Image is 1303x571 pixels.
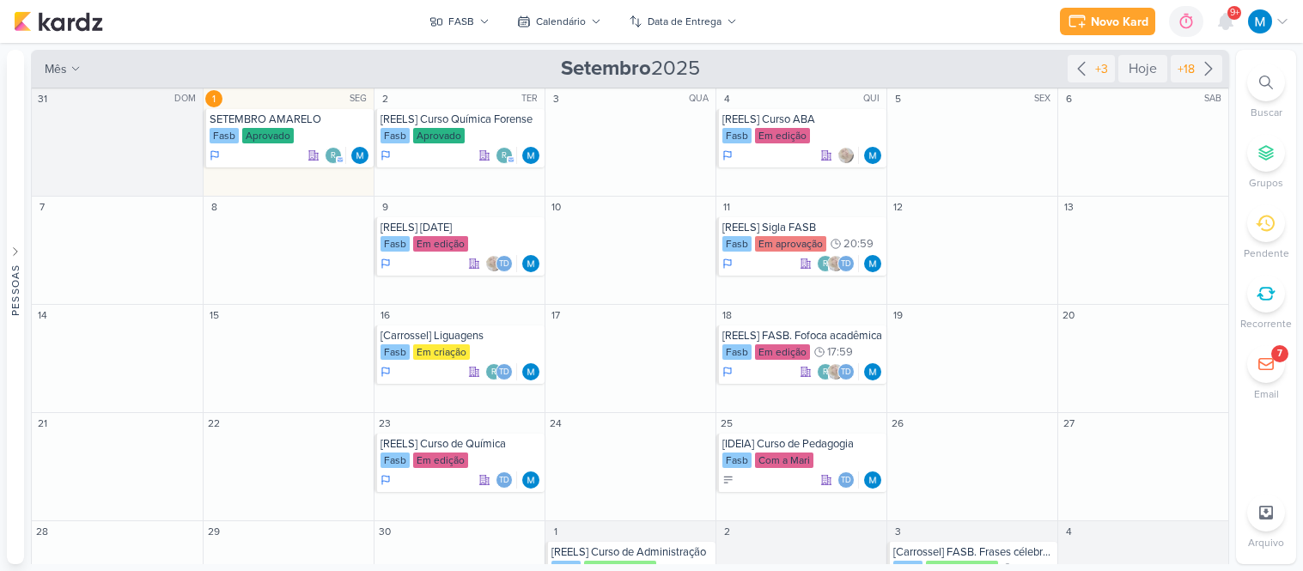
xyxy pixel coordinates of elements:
[205,90,222,107] div: 1
[381,453,410,468] div: Fasb
[496,147,517,164] div: Colaboradores: roberta.pecora@fasb.com.br
[1248,535,1284,550] p: Arquivo
[722,365,733,379] div: Em Andamento
[496,255,513,272] div: Thais de carvalho
[499,368,509,377] p: Td
[33,415,51,432] div: 21
[1249,175,1283,191] p: Grupos
[376,307,393,324] div: 16
[817,363,859,380] div: Colaboradores: roberta.pecora@fasb.com.br, Sarah Violante, Thais de carvalho
[1240,316,1292,331] p: Recorrente
[864,147,881,164] div: Responsável: MARIANA MIRANDA
[755,344,810,360] div: Em edição
[837,255,855,272] div: Thais de carvalho
[722,221,883,234] div: [REELS] Sigla FASB
[722,128,752,143] div: Fasb
[561,56,651,81] strong: Setembro
[718,523,735,540] div: 2
[1236,64,1296,120] li: Ctrl + F
[381,221,541,234] div: [REELS] Dia do Administrador
[864,363,881,380] div: Responsável: MARIANA MIRANDA
[351,147,368,164] img: MARIANA MIRANDA
[491,368,496,377] p: r
[381,437,541,451] div: [REELS] Curso de Química
[889,90,906,107] div: 5
[522,255,539,272] img: MARIANA MIRANDA
[522,363,539,380] div: Responsável: MARIANA MIRANDA
[755,128,810,143] div: Em edição
[817,255,859,272] div: Colaboradores: roberta.pecora@fasb.com.br, Sarah Violante, Thais de carvalho
[837,147,859,164] div: Colaboradores: Sarah Violante
[718,415,735,432] div: 25
[864,471,881,489] img: MARIANA MIRANDA
[522,363,539,380] img: MARIANA MIRANDA
[413,453,468,468] div: Em edição
[413,344,470,360] div: Em criação
[722,437,883,451] div: [IDEIA] Curso de Pedagogia
[33,90,51,107] div: 31
[722,474,734,486] div: A Fazer
[823,368,828,377] p: r
[837,471,855,489] div: Thais de carvalho
[210,128,239,143] div: Fasb
[547,523,564,540] div: 1
[1060,307,1077,324] div: 20
[485,363,517,380] div: Colaboradores: roberta.pecora@fasb.com.br, Thais de carvalho
[841,260,851,269] p: Td
[502,152,507,161] p: r
[551,545,712,559] div: [REELS] Curso de Administração
[1060,523,1077,540] div: 4
[718,307,735,324] div: 18
[561,55,700,82] span: 2025
[521,92,543,106] div: TER
[1034,92,1056,106] div: SEX
[496,471,513,489] div: Thais de carvalho
[1254,386,1279,402] p: Email
[205,198,222,216] div: 8
[817,363,834,380] div: roberta.pecora@fasb.com.br
[376,198,393,216] div: 9
[413,128,465,143] div: Aprovado
[547,90,564,107] div: 3
[718,198,735,216] div: 11
[864,255,881,272] div: Responsável: MARIANA MIRANDA
[496,363,513,380] div: Thais de carvalho
[817,255,834,272] div: roberta.pecora@fasb.com.br
[205,415,222,432] div: 22
[1060,198,1077,216] div: 13
[522,255,539,272] div: Responsável: MARIANA MIRANDA
[14,11,103,32] img: kardz.app
[485,255,502,272] img: Sarah Violante
[843,238,874,250] span: 20:59
[350,92,372,106] div: SEG
[1244,246,1289,261] p: Pendente
[689,92,714,106] div: QUA
[841,368,851,377] p: Td
[718,90,735,107] div: 4
[496,147,513,164] div: roberta.pecora@fasb.com.br
[1091,13,1148,31] div: Novo Kard
[889,415,906,432] div: 26
[413,236,468,252] div: Em edição
[499,477,509,485] p: Td
[864,147,881,164] img: MARIANA MIRANDA
[331,152,336,161] p: r
[864,471,881,489] div: Responsável: MARIANA MIRANDA
[499,260,509,269] p: Td
[823,260,828,269] p: r
[827,255,844,272] img: Sarah Violante
[33,307,51,324] div: 14
[722,236,752,252] div: Fasb
[863,92,885,106] div: QUI
[522,471,539,489] div: Responsável: MARIANA MIRANDA
[1060,415,1077,432] div: 27
[889,307,906,324] div: 19
[547,198,564,216] div: 10
[864,255,881,272] img: MARIANA MIRANDA
[547,415,564,432] div: 24
[381,473,391,487] div: Em Andamento
[827,346,853,358] span: 17:59
[381,257,391,270] div: Em Andamento
[351,147,368,164] div: Responsável: MARIANA MIRANDA
[496,471,517,489] div: Colaboradores: Thais de carvalho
